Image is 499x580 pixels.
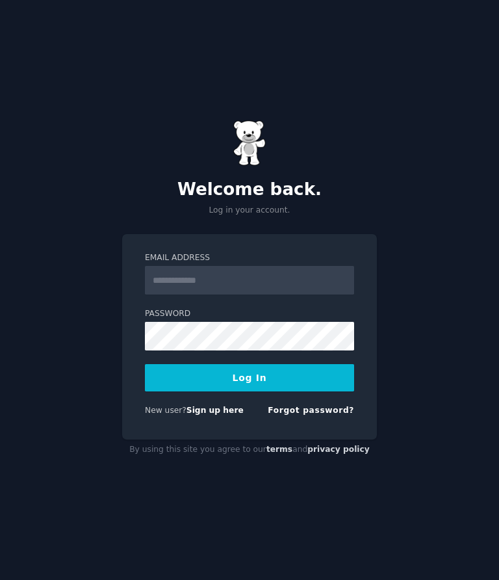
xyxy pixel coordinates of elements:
a: Sign up here [186,406,244,415]
button: Log In [145,364,354,391]
img: Gummy Bear [233,120,266,166]
span: New user? [145,406,186,415]
a: terms [266,445,292,454]
a: privacy policy [307,445,370,454]
h2: Welcome back. [122,179,377,200]
label: Email Address [145,252,354,264]
a: Forgot password? [268,406,354,415]
label: Password [145,308,354,320]
p: Log in your account. [122,205,377,217]
div: By using this site you agree to our and [122,440,377,460]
